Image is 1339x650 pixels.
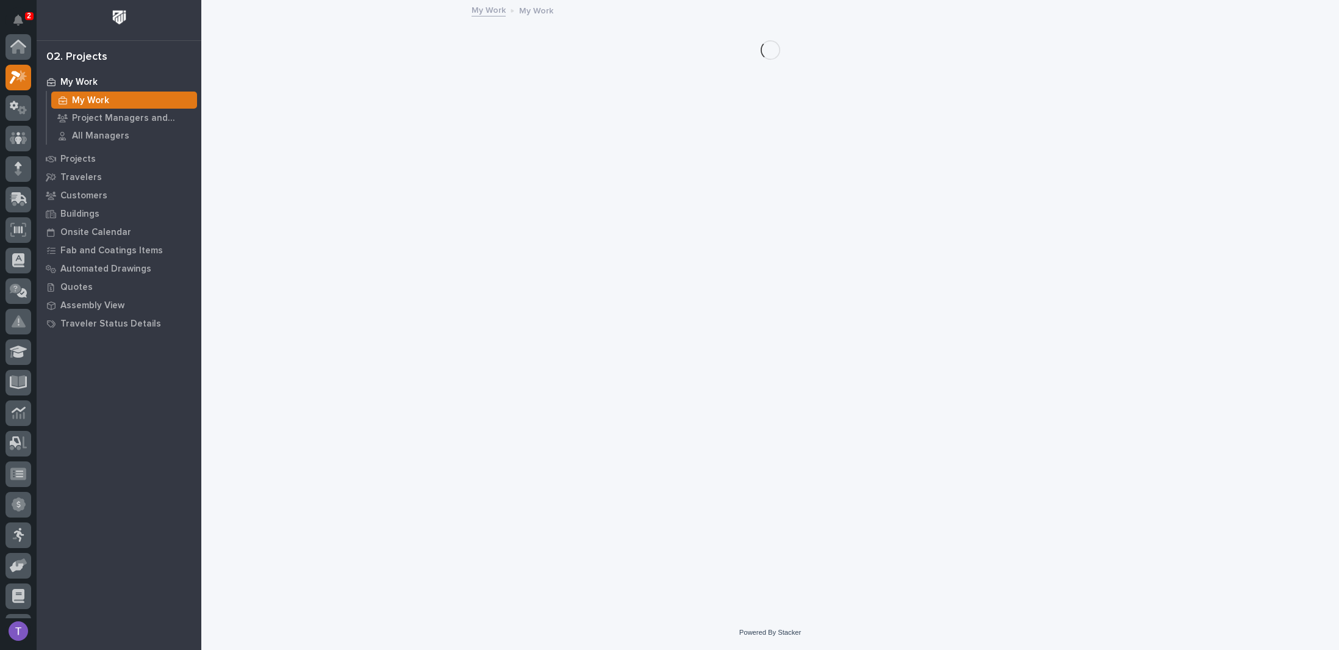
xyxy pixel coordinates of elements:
[27,12,31,20] p: 2
[46,51,107,64] div: 02. Projects
[739,629,801,636] a: Powered By Stacker
[60,209,99,220] p: Buildings
[37,150,201,168] a: Projects
[72,95,109,106] p: My Work
[37,259,201,278] a: Automated Drawings
[472,2,506,16] a: My Work
[519,3,553,16] p: My Work
[37,241,201,259] a: Fab and Coatings Items
[15,15,31,34] div: Notifications2
[37,223,201,241] a: Onsite Calendar
[37,168,201,186] a: Travelers
[60,282,93,293] p: Quotes
[60,154,96,165] p: Projects
[37,278,201,296] a: Quotes
[5,618,31,644] button: users-avatar
[60,245,163,256] p: Fab and Coatings Items
[37,314,201,333] a: Traveler Status Details
[47,127,201,144] a: All Managers
[108,6,131,29] img: Workspace Logo
[72,131,129,142] p: All Managers
[47,109,201,126] a: Project Managers and Engineers
[60,319,161,330] p: Traveler Status Details
[37,296,201,314] a: Assembly View
[37,73,201,91] a: My Work
[60,172,102,183] p: Travelers
[60,77,98,88] p: My Work
[60,190,107,201] p: Customers
[72,113,192,124] p: Project Managers and Engineers
[5,7,31,33] button: Notifications
[60,264,151,275] p: Automated Drawings
[60,300,124,311] p: Assembly View
[60,227,131,238] p: Onsite Calendar
[47,92,201,109] a: My Work
[37,186,201,204] a: Customers
[37,204,201,223] a: Buildings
